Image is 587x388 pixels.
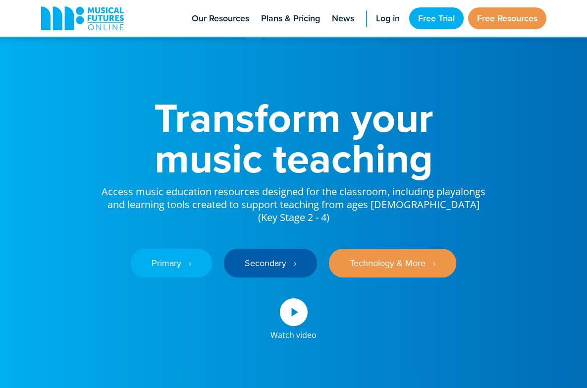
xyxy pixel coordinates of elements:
[468,7,546,29] a: Free Resources
[376,12,400,25] span: Log in
[101,178,487,224] p: Access music education resources designed for the classroom, including playalongs and learning to...
[270,326,317,339] div: Watch video
[224,249,317,277] a: Secondary ‎‏‏‎ ‎ ›
[261,12,320,25] span: Plans & Pricing
[329,249,456,277] a: Technology & More ‎‏‏‎ ‎ ›
[192,12,249,25] span: Our Resources
[332,12,354,25] span: News
[409,7,464,29] a: Free Trial
[131,249,212,277] a: Primary ‎‏‏‎ ‎ ›
[101,97,487,178] h1: Transform your music teaching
